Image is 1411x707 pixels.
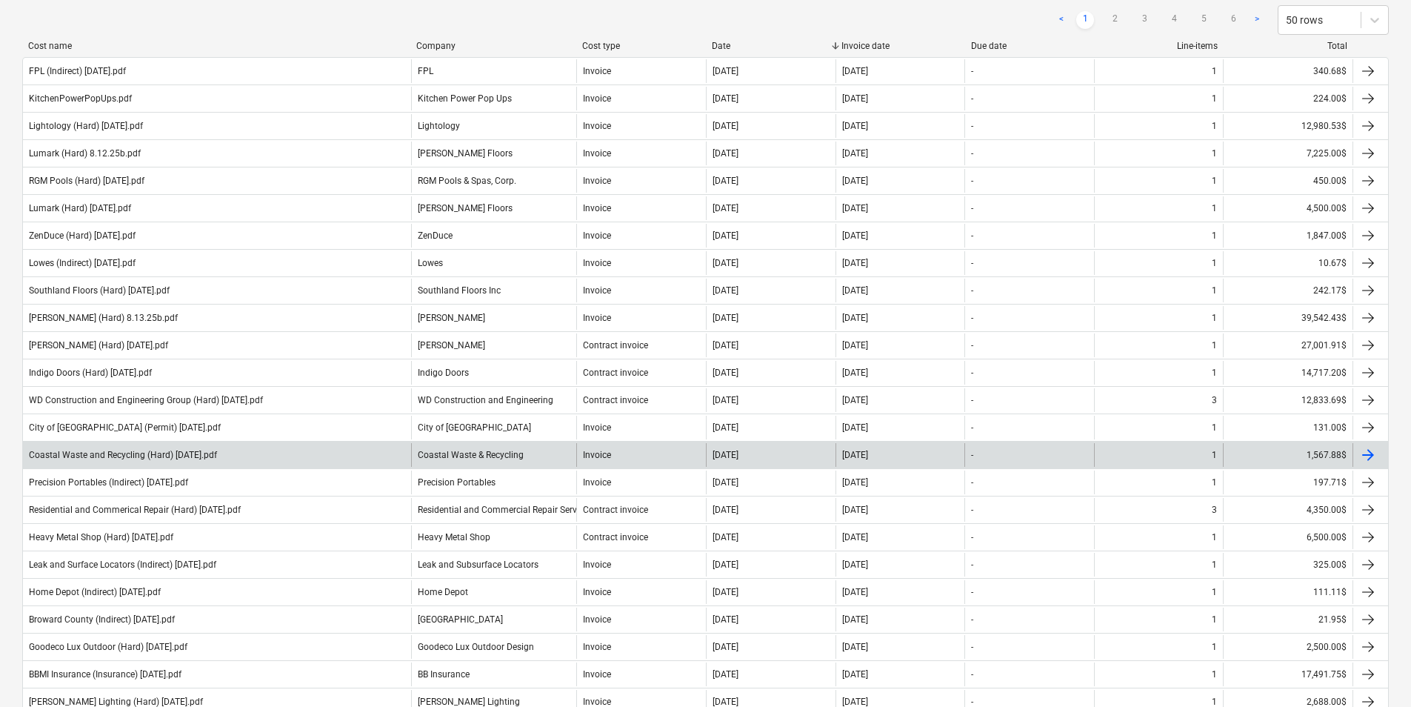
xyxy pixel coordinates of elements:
[418,587,468,597] div: Home Depot
[1212,313,1217,323] div: 1
[1053,11,1070,29] a: Previous page
[1212,697,1217,707] div: 1
[1223,471,1352,494] div: 197.71$
[971,340,973,351] div: -
[971,66,973,76] div: -
[29,450,217,460] div: Coastal Waste and Recycling (Hard) [DATE].pdf
[713,93,738,104] div: [DATE]
[842,614,868,625] div: [DATE]
[418,395,553,405] div: WD Construction and Engineering
[971,587,973,597] div: -
[29,285,170,296] div: Southland Floors (Hard) [DATE].pdf
[971,450,973,460] div: -
[1212,450,1217,460] div: 1
[842,313,868,323] div: [DATE]
[583,614,611,625] div: Invoice
[29,148,141,159] div: Lumark (Hard) 8.12.25b.pdf
[418,340,485,351] div: [PERSON_NAME]
[29,66,126,76] div: FPL (Indirect) [DATE].pdf
[1165,11,1183,29] a: Page 4
[971,560,973,570] div: -
[1212,642,1217,652] div: 1
[1223,416,1352,439] div: 131.00$
[583,532,648,542] div: Contract invoice
[1337,636,1411,707] iframe: Chat Widget
[971,148,973,159] div: -
[418,368,469,378] div: Indigo Doors
[418,422,531,433] div: City of [GEOGRAPHIC_DATA]
[1223,553,1352,577] div: 325.00$
[1212,477,1217,488] div: 1
[1223,59,1352,83] div: 340.68$
[1223,224,1352,248] div: 1,847.00$
[418,614,503,625] div: [GEOGRAPHIC_DATA]
[842,505,868,515] div: [DATE]
[418,560,538,570] div: Leak and Subsurface Locators
[842,669,868,680] div: [DATE]
[29,121,143,131] div: Lightology (Hard) [DATE].pdf
[418,176,516,186] div: RGM Pools & Spas, Corp.
[583,560,611,570] div: Invoice
[842,121,868,131] div: [DATE]
[1212,66,1217,76] div: 1
[971,505,973,515] div: -
[583,285,611,296] div: Invoice
[1212,258,1217,268] div: 1
[971,93,973,104] div: -
[29,230,136,241] div: ZenDuce (Hard) [DATE].pdf
[1223,388,1352,412] div: 12,833.69$
[1248,11,1266,29] a: Next page
[29,669,181,680] div: BBMI Insurance (Insurance) [DATE].pdf
[713,230,738,241] div: [DATE]
[971,395,973,405] div: -
[1223,87,1352,110] div: 224.00$
[971,642,973,652] div: -
[971,368,973,378] div: -
[1212,340,1217,351] div: 1
[971,121,973,131] div: -
[29,203,131,213] div: Lumark (Hard) [DATE].pdf
[971,422,973,433] div: -
[842,642,868,652] div: [DATE]
[713,258,738,268] div: [DATE]
[1223,443,1352,467] div: 1,567.88$
[29,313,178,323] div: [PERSON_NAME] (Hard) 8.13.25b.pdf
[971,697,973,707] div: -
[842,587,868,597] div: [DATE]
[713,669,738,680] div: [DATE]
[1135,11,1153,29] a: Page 3
[583,203,611,213] div: Invoice
[29,176,144,186] div: RGM Pools (Hard) [DATE].pdf
[842,93,868,104] div: [DATE]
[583,395,648,405] div: Contract invoice
[583,340,648,351] div: Contract invoice
[713,477,738,488] div: [DATE]
[29,532,173,542] div: Heavy Metal Shop (Hard) [DATE].pdf
[1223,498,1352,522] div: 4,350.00$
[418,148,513,159] div: [PERSON_NAME] Floors
[713,560,738,570] div: [DATE]
[842,340,868,351] div: [DATE]
[418,258,443,268] div: Lowes
[842,66,868,76] div: [DATE]
[713,340,738,351] div: [DATE]
[1100,41,1218,51] div: Line-items
[842,395,868,405] div: [DATE]
[842,203,868,213] div: [DATE]
[29,560,216,570] div: Leak and Surface Locators (Indirect) [DATE].pdf
[713,395,738,405] div: [DATE]
[1223,279,1352,302] div: 242.17$
[29,258,136,268] div: Lowes (Indirect) [DATE].pdf
[1224,11,1242,29] a: Page 6
[29,93,132,104] div: KitchenPowerPopUps.pdf
[583,422,611,433] div: Invoice
[971,176,973,186] div: -
[418,477,496,488] div: Precision Portables
[971,669,973,680] div: -
[713,697,738,707] div: [DATE]
[842,368,868,378] div: [DATE]
[713,614,738,625] div: [DATE]
[842,697,868,707] div: [DATE]
[1212,587,1217,597] div: 1
[1230,41,1347,51] div: Total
